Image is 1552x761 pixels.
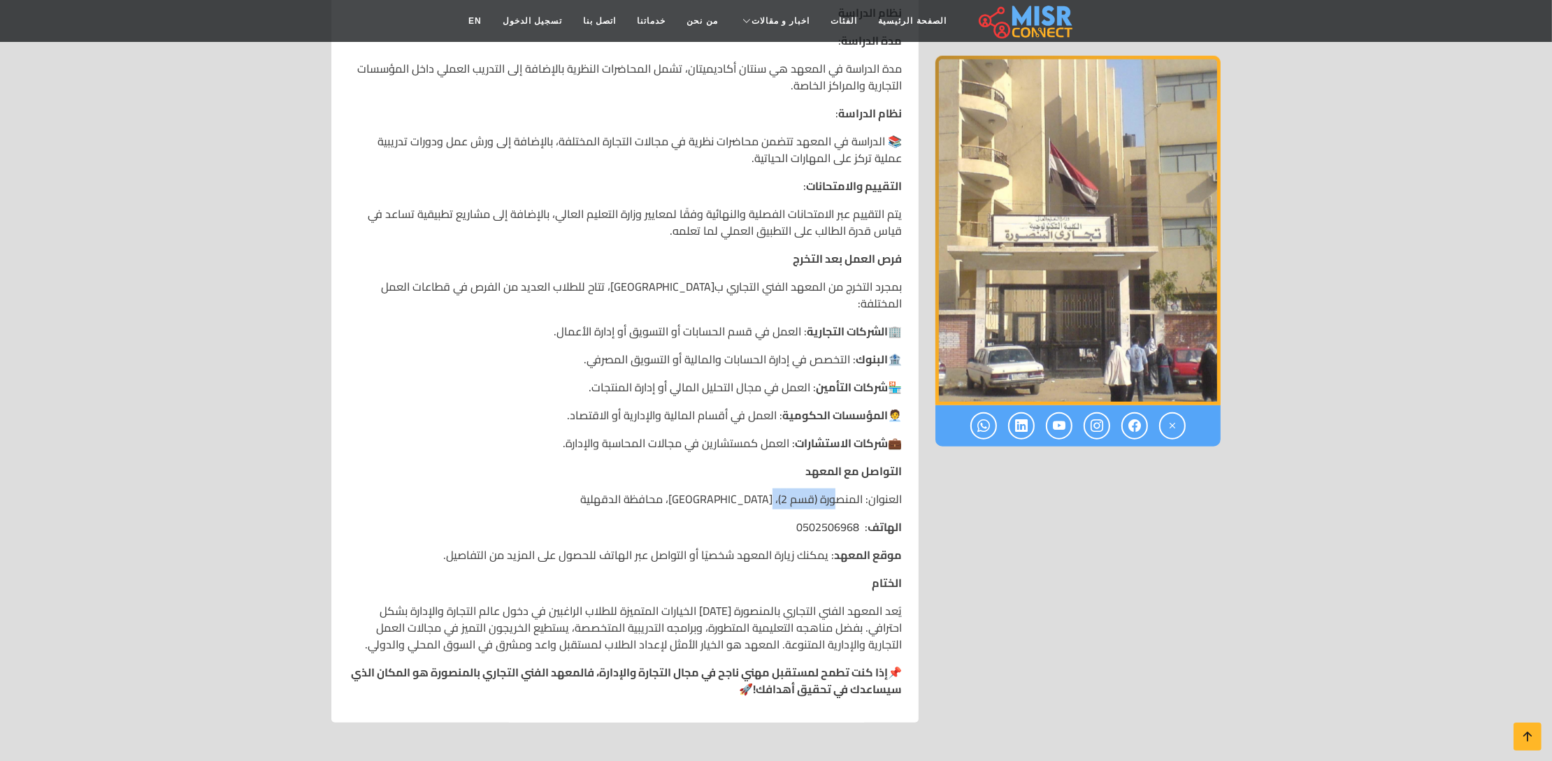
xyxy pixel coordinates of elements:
strong: الشركات التجارية [807,321,888,342]
strong: إذا كنت تطمح لمستقبل مهني ناجح في مجال التجارة والإدارة، فالمعهد الفني التجاري بالمنصورة هو المكا... [351,662,902,700]
strong: شركات الاستشارات [795,433,888,454]
span: اخبار و مقالات [752,15,810,27]
a: اخبار و مقالات [728,8,821,34]
p: 🏪 : العمل في مجال التحليل المالي أو إدارة المنتجات. [348,379,902,396]
strong: البنوك [856,349,888,370]
p: بمجرد التخرج من المعهد الفني التجاري ب[GEOGRAPHIC_DATA]، تتاح للطلاب العديد من الفرص في قطاعات ال... [348,278,902,312]
p: : [348,177,902,194]
strong: التواصل مع المعهد [805,461,902,481]
p: 💼 : العمل كمستشارين في مجالات المحاسبة والإدارة. [348,435,902,451]
strong: الهاتف [868,516,902,537]
a: خدماتنا [626,8,676,34]
a: اتصل بنا [573,8,626,34]
img: main.misr_connect [979,3,1072,38]
strong: التقييم والامتحانات [806,175,902,196]
strong: نظام الدراسة [838,103,902,124]
p: يُعد المعهد الفني التجاري بالمنصورة [DATE] الخيارات المتميزة للطلاب الراغبين في دخول عالم التجارة... [348,602,902,653]
p: : [348,105,902,122]
strong: شركات التأمين [816,377,888,398]
strong: المؤسسات الحكومية [782,405,888,426]
strong: فرص العمل بعد التخرج [793,248,902,269]
p: مدة الدراسة في المعهد هي سنتان أكاديميتان، تشمل المحاضرات النظرية بالإضافة إلى التدريب العملي داخ... [348,60,902,94]
p: 🏢 : العمل في قسم الحسابات أو التسويق أو إدارة الأعمال. [348,323,902,340]
p: العنوان: المنصورة (قسم 2)، [GEOGRAPHIC_DATA]، محافظة الدقهلية [348,491,902,507]
a: تسجيل الدخول [492,8,573,34]
a: الفئات [820,8,868,34]
a: من نحن [676,8,728,34]
a: EN [458,8,492,34]
strong: الختام [872,572,902,593]
p: 🧑‍💼 : العمل في أقسام المالية والإدارية أو الاقتصاد. [348,407,902,423]
p: 🏦 : التخصص في إدارة الحسابات والمالية أو التسويق المصرفي. [348,351,902,368]
strong: موقع المعهد [834,544,902,565]
p: 📚 الدراسة في المعهد تتضمن محاضرات نظرية في مجالات التجارة المختلفة، بالإضافة إلى ورش عمل ودورات ت... [348,133,902,166]
p: : يمكنك زيارة المعهد شخصيًا أو التواصل عبر الهاتف للحصول على المزيد من التفاصيل. [348,546,902,563]
div: 1 / 1 [935,56,1221,405]
p: 📌 🚀 [348,664,902,697]
p: : 0502506968 [348,519,902,535]
a: الصفحة الرئيسية [868,8,956,34]
p: يتم التقييم عبر الامتحانات الفصلية والنهائية وفقًا لمعايير وزارة التعليم العالي، بالإضافة إلى مشا... [348,205,902,239]
img: المعهد الفني التجاري بالمنصورة [935,56,1221,405]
